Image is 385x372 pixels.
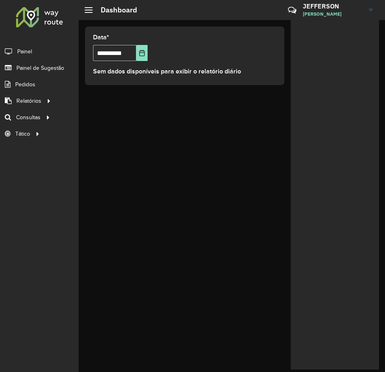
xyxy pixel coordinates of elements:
[16,64,64,72] span: Painel de Sugestão
[93,67,241,76] label: Sem dados disponíveis para exibir o relatório diário
[16,113,41,122] span: Consultas
[136,45,148,61] button: Choose Date
[93,6,137,14] h2: Dashboard
[17,47,32,56] span: Painel
[303,10,363,18] span: [PERSON_NAME]
[15,130,30,138] span: Tático
[93,33,109,42] label: Data
[303,2,363,10] h3: JEFFERSON
[15,80,35,89] span: Pedidos
[284,2,301,19] a: Contato Rápido
[16,97,41,105] span: Relatórios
